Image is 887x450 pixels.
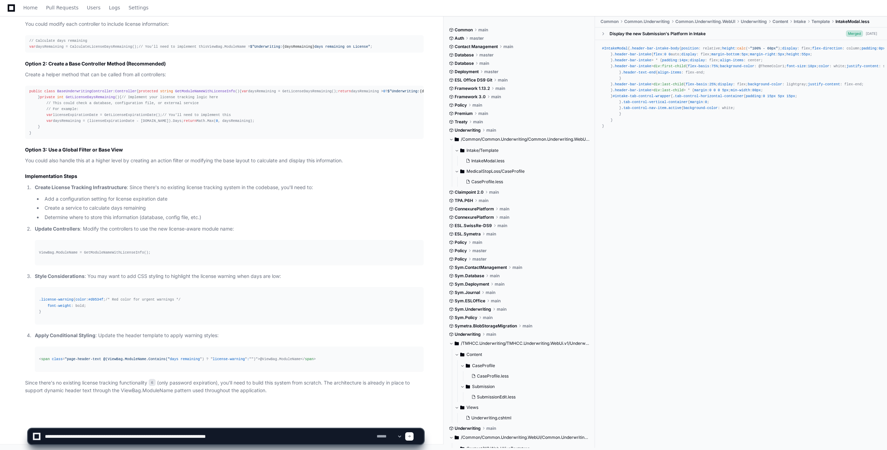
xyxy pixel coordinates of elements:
[455,290,480,295] span: Sym.Journal
[463,177,586,187] button: CaseProfile.less
[455,145,590,156] button: Intake/Template
[610,31,706,37] div: Display the new Submission's Platform in Intake
[709,88,711,92] span: 0
[497,223,507,228] span: main
[866,31,877,36] div: [DATE]
[486,231,496,237] span: main
[39,357,260,361] span: < = ") ? " " "")">
[705,100,707,104] span: 0
[613,94,670,98] span: #intake-tab-control-wrapper
[660,64,686,69] span: :first-child
[479,61,489,66] span: main
[455,323,517,329] span: Symetra.BlobStorageMigration
[786,64,806,69] span: font-size
[455,231,481,237] span: ESL.Symetra
[471,158,504,164] span: IntakeModal.less
[782,46,797,51] span: display
[29,38,419,50] div: daysRemaining = CalculateLicenseDaysRemaining(); ViewBag.ModuleName = ;
[35,184,127,190] strong: Create License Tracking Infrastructure
[35,184,424,192] p: : Since there's no existing license tracking system in the codebase, you'll need to:
[709,82,715,86] span: 25%
[808,82,840,86] span: justify-content
[722,46,735,51] span: height
[387,89,508,93] span: $"Underwriting: days remaining on License"
[786,94,795,98] span: 15px
[455,102,467,108] span: Policy
[767,94,776,98] span: 15px
[305,357,314,361] span: span
[461,137,590,142] span: /Common/Common.Underwriting/Common.Underwriting.WebUI/Underwriting/Content
[478,27,488,33] span: main
[812,46,842,51] span: flex-direction
[664,52,666,56] span: 0
[801,52,810,56] span: 55px
[500,215,509,220] span: main
[25,157,424,165] p: You could also handle this at a higher level by creating an action filter or modifying the base l...
[681,52,696,56] span: display
[472,256,487,262] span: master
[694,88,707,92] span: margin
[105,297,181,302] span: /* Red color for urgent warnings */
[741,19,767,24] span: Underwriting
[772,19,788,24] span: Content
[23,6,38,10] span: Home
[491,298,501,304] span: main
[472,248,487,254] span: master
[460,167,464,176] svg: Directory
[44,89,55,93] span: class
[690,58,705,62] span: display
[478,111,488,116] span: main
[455,69,479,75] span: Deployment
[42,214,424,222] li: Determine where to store this information (database, config file, etc.)
[466,169,525,174] span: MedicalStopLoss/CaseProfile
[41,357,50,361] span: span
[683,106,718,110] span: background-color
[621,100,688,104] span: .tab-control-vertical-container
[162,113,231,117] span: // You'll need to implement this
[495,281,504,287] span: main
[455,86,490,91] span: Framework 1.13.2
[455,349,590,360] button: Content
[466,362,470,370] svg: Directory
[601,19,619,24] span: Common
[471,415,511,421] span: Underwriting.cshtml
[653,52,662,56] span: flex
[383,89,385,93] span: 0
[811,19,830,24] span: Template
[613,88,651,92] span: .header-bar-intake
[39,356,419,362] div: @ViewBag.ModuleName
[455,240,467,245] span: Policy
[213,357,245,361] span: license-warning
[472,363,495,368] span: CaseProfile
[690,100,703,104] span: margin
[25,379,424,395] p: Since there's no existing license tracking functionality (only password expiration), you'll need ...
[46,107,78,111] span: // For example:
[613,82,651,86] span: .header-bar-intake
[65,357,170,361] span: "page-header-text @(ViewBag.ModuleName.Contains("
[681,46,698,51] span: position
[455,402,590,413] button: Views
[455,36,464,41] span: Auth
[471,179,503,185] span: CaseProfile.less
[455,189,484,195] span: Claimpoint 2.0
[752,88,761,92] span: 80px
[662,58,677,62] span: padding
[109,6,120,10] span: Logs
[466,405,478,410] span: Views
[741,52,748,56] span: 5px
[835,19,870,24] span: IntakeModal.less
[463,156,586,166] button: IntakeModal.less
[455,61,474,66] span: Database
[242,89,248,93] span: var
[469,392,586,402] button: SubmissionEdit.less
[29,89,42,93] span: public
[460,360,590,371] button: CaseProfile
[57,95,63,99] span: int
[460,350,464,359] svg: Directory
[479,52,494,58] span: master
[460,403,464,412] svg: Directory
[25,173,424,180] h2: Implementation Steps
[216,119,218,123] span: 0
[731,88,750,92] span: min-width
[48,304,71,308] span: font-weight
